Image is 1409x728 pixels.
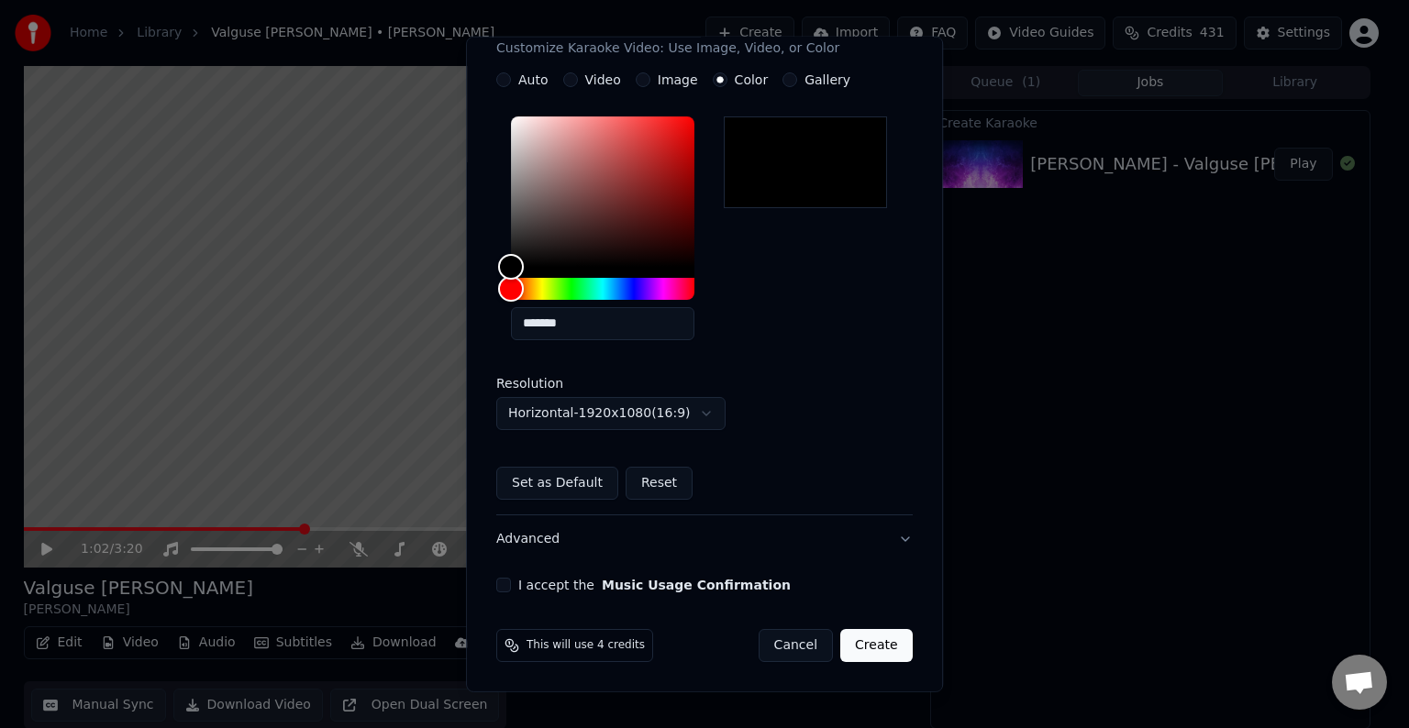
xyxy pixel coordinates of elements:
[658,73,698,86] label: Image
[511,116,694,267] div: Color
[804,73,850,86] label: Gallery
[518,579,791,591] label: I accept the
[511,278,694,300] div: Hue
[735,73,769,86] label: Color
[626,467,693,500] button: Reset
[496,515,913,563] button: Advanced
[518,73,549,86] label: Auto
[527,638,645,653] span: This will use 4 credits
[496,377,680,390] label: Resolution
[585,73,621,86] label: Video
[496,467,618,500] button: Set as Default
[496,72,913,514] div: VideoCustomize Karaoke Video: Use Image, Video, or Color
[602,579,791,591] button: I accept the
[496,39,839,58] p: Customize Karaoke Video: Use Image, Video, or Color
[840,629,913,662] button: Create
[759,629,833,662] button: Cancel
